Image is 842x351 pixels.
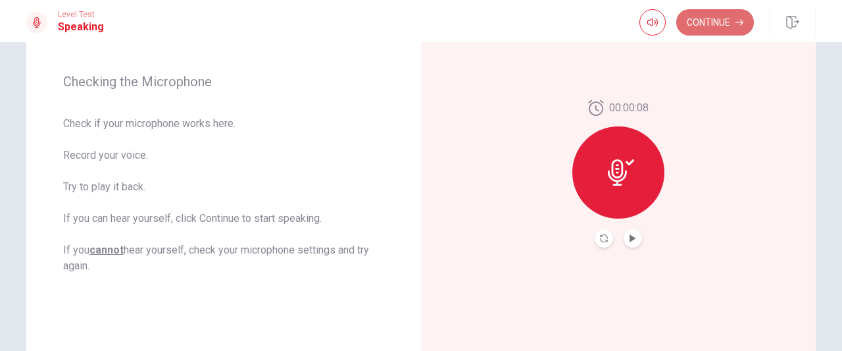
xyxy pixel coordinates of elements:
button: Record Again [595,229,613,248]
span: Level Test [58,10,104,19]
h1: Speaking [58,19,104,35]
button: Continue [676,9,754,36]
span: 00:00:08 [609,100,649,116]
span: Check if your microphone works here. Record your voice. Try to play it back. If you can hear your... [63,116,384,274]
u: cannot [89,244,124,256]
button: Play Audio [624,229,642,248]
span: Checking the Microphone [63,74,384,90]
